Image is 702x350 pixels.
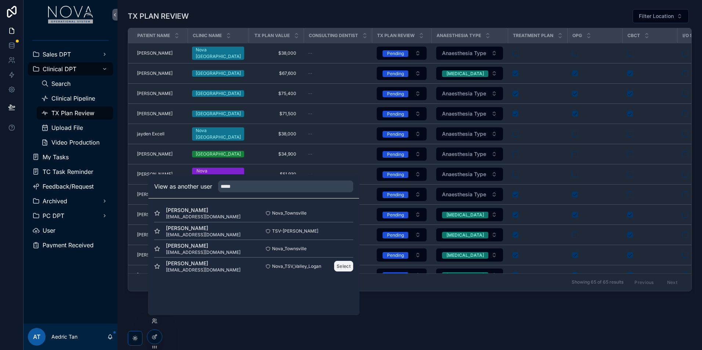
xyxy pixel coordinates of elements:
[309,33,358,39] span: Consulting Dentist
[196,168,240,181] div: Nova [PERSON_NAME]
[377,147,427,161] button: Select Button
[137,33,170,39] span: Patient Name
[308,131,312,137] span: --
[128,11,189,21] h1: TX PLAN REVIEW
[137,252,173,258] span: [PERSON_NAME]
[442,150,486,158] span: Anaesthesia Type
[28,165,113,178] a: TC Task Reminder
[137,171,183,177] a: [PERSON_NAME]
[28,194,113,208] a: Archived
[446,212,484,218] div: [MEDICAL_DATA]
[28,238,113,252] a: Payment Received
[377,248,427,262] button: Select Button
[43,213,64,219] span: PC DPT
[166,242,240,249] span: [PERSON_NAME]
[376,87,427,101] a: Select Button
[436,107,503,120] button: Select Button
[43,198,67,204] span: Archived
[387,192,404,198] div: Pending
[308,70,312,76] span: --
[446,272,484,279] div: [MEDICAL_DATA]
[137,192,173,197] span: [PERSON_NAME]
[166,214,240,220] span: [EMAIL_ADDRESS][DOMAIN_NAME]
[51,139,99,145] span: Video Production
[253,168,299,180] a: $51,930
[377,127,427,141] button: Select Button
[387,50,404,57] div: Pending
[376,66,427,80] a: Select Button
[627,33,640,39] span: CBCT
[37,136,113,149] a: Video Production
[137,272,183,278] a: [PERSON_NAME]
[387,151,404,158] div: Pending
[192,110,244,117] a: [GEOGRAPHIC_DATA]
[436,228,503,241] button: Select Button
[308,171,312,177] span: --
[166,207,240,214] span: [PERSON_NAME]
[37,121,113,134] a: Upload File
[442,191,486,198] span: Anaesthesia Type
[272,228,318,234] span: TSV-[PERSON_NAME]
[51,95,95,101] span: Clinical Pipeline
[43,66,76,72] span: Clinical DPT
[256,111,296,117] span: $71,500
[137,192,183,197] a: [PERSON_NAME]
[192,70,244,77] a: [GEOGRAPHIC_DATA]
[196,90,241,97] div: [GEOGRAPHIC_DATA]
[137,232,173,238] span: [PERSON_NAME]
[387,232,404,238] div: Pending
[377,188,427,201] button: Select Button
[436,147,503,161] button: Select Button
[377,47,427,60] button: Select Button
[376,228,427,242] a: Select Button
[166,232,240,238] span: [EMAIL_ADDRESS][DOMAIN_NAME]
[308,70,368,76] a: --
[436,248,503,262] button: Select Button
[308,111,368,117] a: --
[387,212,404,218] div: Pending
[639,12,674,20] span: Filter Location
[436,188,503,201] button: Select Button
[436,187,503,201] a: Select Button
[137,91,173,96] span: [PERSON_NAME]
[446,70,484,77] div: [MEDICAL_DATA]
[436,107,503,121] a: Select Button
[28,62,113,76] a: Clinical DPT
[43,51,71,57] span: Sales DPT
[308,50,312,56] span: --
[436,127,503,141] a: Select Button
[436,46,503,60] a: Select Button
[51,110,94,116] span: TX Plan Review
[436,87,503,101] a: Select Button
[272,210,307,216] span: Nova_Townsville
[137,131,164,137] span: jayden Excell
[377,107,427,120] button: Select Button
[308,171,368,177] a: --
[137,171,173,177] span: [PERSON_NAME]
[253,148,299,160] a: $34,900
[387,70,404,77] div: Pending
[43,227,55,233] span: User
[137,212,183,218] a: [PERSON_NAME]
[137,232,183,238] a: [PERSON_NAME]
[28,224,113,237] a: User
[51,81,70,87] span: Search
[446,232,484,238] div: [MEDICAL_DATA]
[137,151,183,157] a: [PERSON_NAME]
[387,131,404,138] div: Pending
[376,46,427,60] a: Select Button
[377,67,427,80] button: Select Button
[442,171,486,178] span: Anaesthesia Type
[48,6,93,23] img: App logo
[192,90,244,97] a: [GEOGRAPHIC_DATA]
[376,187,427,201] a: Select Button
[137,212,173,218] span: [PERSON_NAME]
[137,70,183,76] a: [PERSON_NAME]
[137,252,183,258] a: [PERSON_NAME]
[436,269,503,282] button: Select Button
[387,171,404,178] div: Pending
[436,248,503,262] a: Select Button
[137,151,173,157] span: [PERSON_NAME]
[253,88,299,99] a: $75,400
